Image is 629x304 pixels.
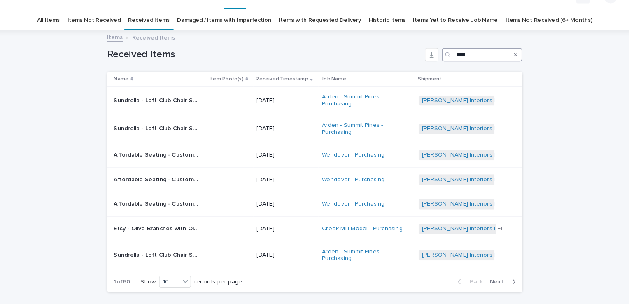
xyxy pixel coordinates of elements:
tr: Affordable Seating - Custom Laminate Table Top with Self Edge (replacement) SKU# ASF-LSE able Siz... [113,163,516,187]
p: Affordable Seating - Custom Laminate Table Top with Self Edge (replacement) SKU# ASF-LSE able Siz... [119,193,203,202]
a: Items Not Received [74,10,126,29]
p: - [213,219,252,226]
p: Etsy - Olive Branches with Olives Stems- 31in Artificial Greenery for Floral Arrangements- Home D... [119,217,203,226]
p: Sundrella - Loft Club Chair SW3501-21 Fabric Finish Driftwood spectrum denim | 70510 [119,243,203,251]
p: records per page [198,270,244,277]
tr: Affordable Seating - Custom Laminate Table Top with Self Edge (replacement) SKU# ASF-LSE able Siz... [113,186,516,210]
p: Received Timestamp [257,72,308,81]
a: Arden - Summit Pines - Purchasing [321,241,404,255]
button: Back [447,270,481,277]
p: Affordable Seating - Custom Laminate Table Top with Self Edge (replacement) SKU# ASF-LSE able Siz... [119,145,203,154]
button: Next [481,270,516,277]
p: Shipment [415,72,438,81]
a: Wendover - Purchasing [321,147,382,154]
a: Wendover - Purchasing [321,171,382,178]
div: 10 [164,269,184,278]
a: Arden - Summit Pines - Purchasing [321,91,404,105]
a: Items Not Received (6+ Months) [500,10,584,29]
p: Job Name [321,72,345,81]
a: [PERSON_NAME] Interiors | Inbound Shipment | 23312 [419,122,559,129]
p: - [213,171,252,178]
p: 1 of 60 [113,264,142,284]
a: Damaged / Items with Imperfection [181,10,273,29]
p: - [213,195,252,202]
a: [PERSON_NAME] Interiors | Inbound Shipment | 24499 [419,171,562,178]
a: Items Yet to Receive Job Name [410,10,492,29]
p: Show [145,270,160,277]
a: [PERSON_NAME] Interiors | Inbound Shipment | 24499 [419,147,562,154]
a: [PERSON_NAME] Interiors | Inbound Shipment | 23312 [419,244,559,251]
input: Search [438,47,516,60]
a: [PERSON_NAME] Interiors | Inbound Shipment | 23312 [419,94,559,101]
p: - [213,94,252,101]
a: Items [113,31,128,40]
a: Arden - Summit Pines - Purchasing [321,118,404,132]
span: Back [460,271,478,276]
p: - [213,122,252,129]
a: [PERSON_NAME] Interiors | Inbound Shipment | 24499 [419,195,562,202]
p: Item Photo(s) [212,72,245,81]
a: [PERSON_NAME] Interiors | TDC Delivery | 24771 [419,219,547,226]
p: [DATE] [258,171,315,178]
p: [DATE] [258,219,315,226]
tr: Etsy - Olive Branches with Olives Stems- 31in Artificial Greenery for Floral Arrangements- Home D... [113,210,516,234]
tr: Sundrella - Loft Club Chair Sunbrella Upholstery Spectrum Denim (48086-0000) 2 | 70508Sundrella -... [113,111,516,139]
p: Name [119,72,134,81]
tr: Affordable Seating - Custom Laminate Table Top with Self Edge (replacement) SKU# ASF-LSE able Siz... [113,139,516,163]
p: - [213,244,252,251]
tr: Sundrella - Loft Club Chair Sunbrella Upholstery Spectrum Denim (48086-0000) 2 | 70507Sundrella -... [113,84,516,112]
p: Sundrella - Loft Club Chair Sunbrella Upholstery Spectrum Denim (48086-0000) 2 | 70508 [119,120,203,129]
p: [DATE] [258,195,315,202]
p: Affordable Seating - Custom Laminate Table Top with Self Edge (replacement) SKU# ASF-LSE able Siz... [119,169,203,178]
tr: Sundrella - Loft Club Chair SW3501-21 Fabric Finish Driftwood spectrum denim | 70510Sundrella - L... [113,234,516,262]
p: [DATE] [258,122,315,129]
h1: Received Items [113,47,418,59]
a: Creek Mill Model - Purchasing [321,219,400,226]
p: - [213,147,252,154]
a: Received Items [133,10,174,29]
p: [DATE] [258,147,315,154]
p: [DATE] [258,94,315,101]
p: Received Items [137,31,179,40]
span: Next [485,271,503,276]
a: Items with Requested Delivery [280,10,359,29]
span: + 1 [492,220,497,224]
a: Historic Items [367,10,403,29]
a: All Items [45,10,67,29]
a: Wendover - Purchasing [321,195,382,202]
p: [DATE] [258,244,315,251]
p: Sundrella - Loft Club Chair Sunbrella Upholstery Spectrum Denim (48086-0000) 2 | 70507 [119,93,203,101]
